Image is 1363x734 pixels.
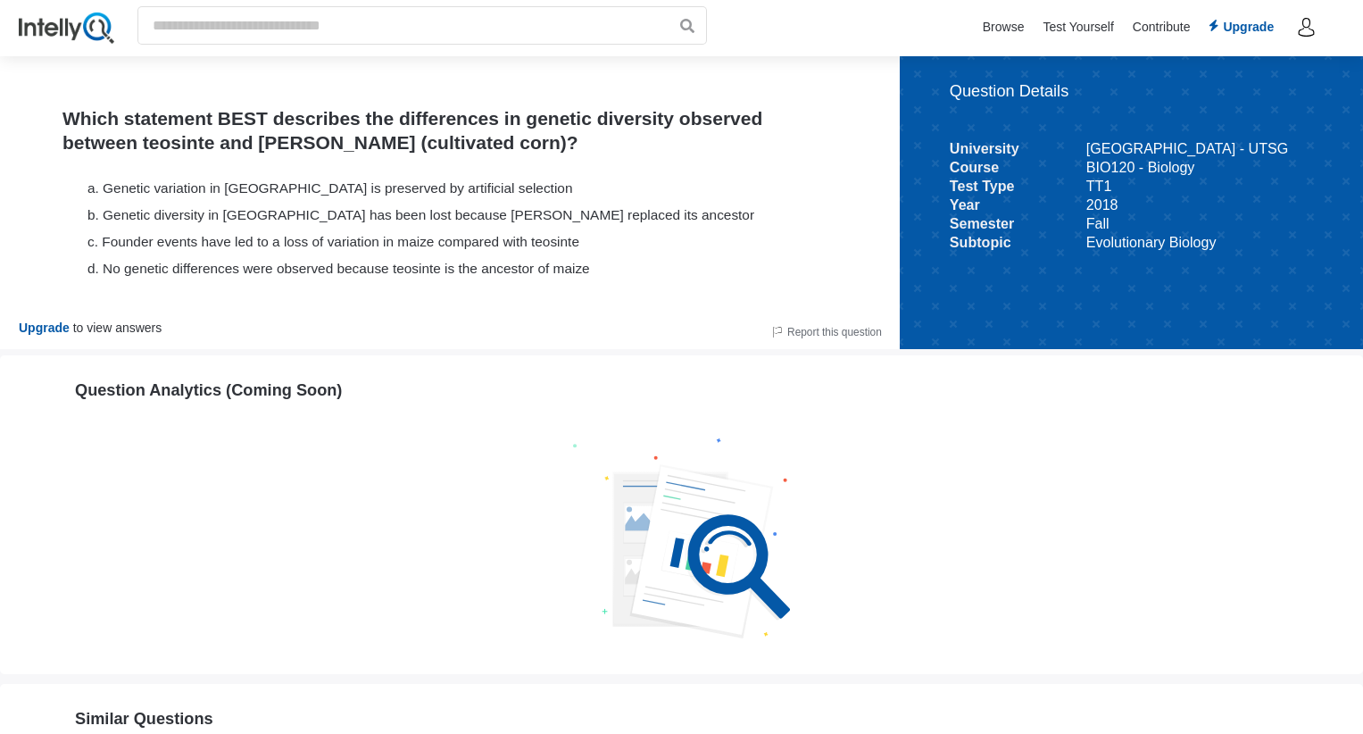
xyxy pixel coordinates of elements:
a: Test Yourself [1043,20,1113,34]
img: Flag icon [772,327,783,338]
button: Report this question [767,326,887,340]
span: to view answers [19,319,162,337]
span: [GEOGRAPHIC_DATA] - UTSG [1086,139,1355,157]
h1: Which statement BEST describes the differences in genetic diversity observed between teosinte and... [62,106,837,154]
span: University [950,139,1074,157]
div: d. No genetic differences were observed because teosinte is the ancestor of maize [87,260,837,278]
span: 2018 [1086,196,1355,213]
span: TT1 [1086,177,1355,195]
span: Semester [950,214,1074,232]
span: Upgrade [1223,18,1274,36]
div: a. Genetic variation in [GEOGRAPHIC_DATA] is preserved by artificial selection [87,179,837,197]
div: c. Founder events have led to a loss of variation in maize compared with teosinte [87,233,837,251]
span: Year [950,196,1074,213]
span: Evolutionary Biology [1086,233,1355,251]
h3: Question Analytics (Coming Soon) [75,380,1288,401]
a: Contribute [1133,20,1191,34]
span: Test Type [950,177,1074,195]
div: b. Genetic diversity in [GEOGRAPHIC_DATA] has been lost because [PERSON_NAME] replaced its ancestor [87,206,837,224]
span: Course [950,158,1074,176]
span: BIO120 - Biology [1086,158,1355,176]
span: Upgrade [19,321,70,335]
h3: Similar Questions [75,709,1288,730]
span: Subtopic [950,233,1074,251]
img: Not found icon [573,438,789,638]
img: IntellyQ logo [19,13,114,44]
h3: Question Details [950,81,1363,102]
a: Browse [983,20,1025,34]
span: Fall [1086,214,1355,232]
a: Upgrade [1209,18,1274,36]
